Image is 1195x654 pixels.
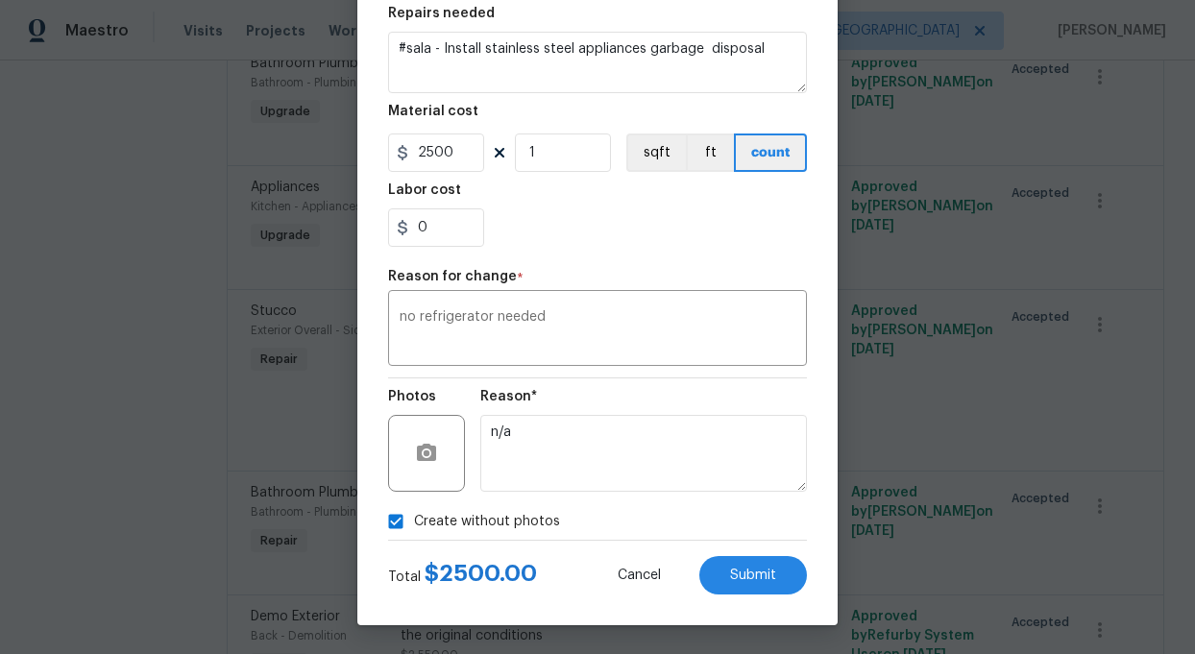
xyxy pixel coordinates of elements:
button: count [734,133,807,172]
h5: Repairs needed [388,7,495,20]
textarea: #sala - Install stainless steel appliances garbage disposal [388,32,807,93]
h5: Photos [388,390,436,403]
div: Total [388,564,537,587]
span: Create without photos [414,512,560,532]
h5: Reason for change [388,270,517,283]
h5: Labor cost [388,183,461,197]
h5: Material cost [388,105,478,118]
h5: Reason* [480,390,537,403]
button: Cancel [587,556,692,594]
button: ft [686,133,734,172]
span: Submit [730,569,776,583]
textarea: n/a [480,415,807,492]
textarea: no refrigerator needed [400,310,795,351]
span: $ 2500.00 [425,562,537,585]
button: sqft [626,133,686,172]
span: Cancel [618,569,661,583]
button: Submit [699,556,807,594]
